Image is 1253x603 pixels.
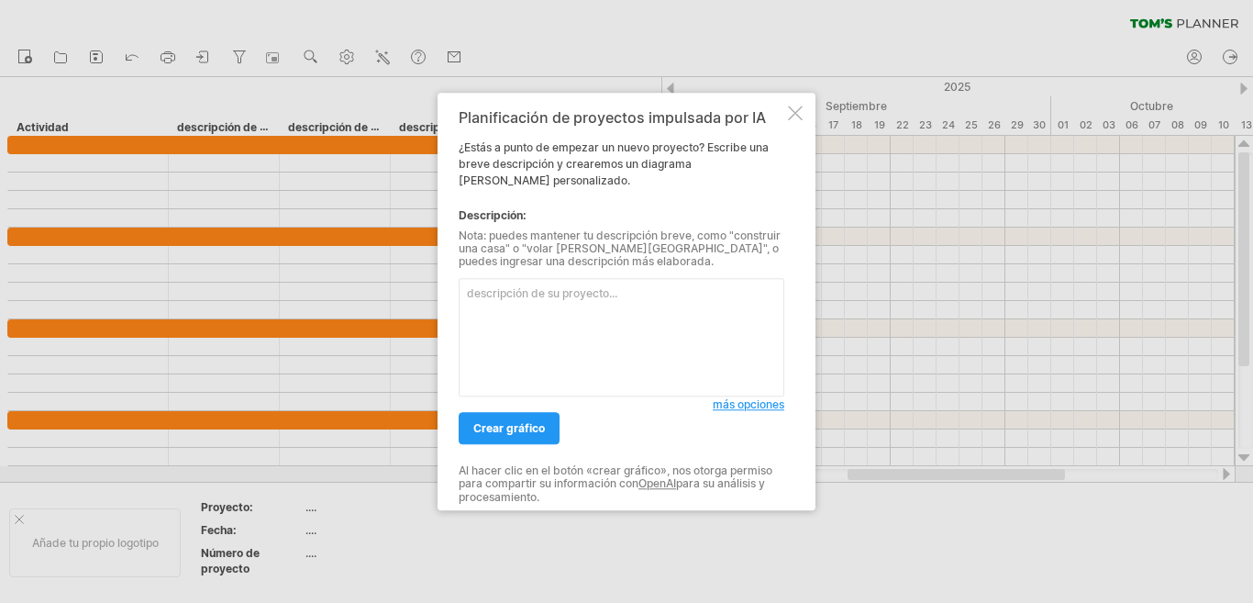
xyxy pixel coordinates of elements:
font: Planificación de proyectos impulsada por IA [459,108,766,127]
font: Descripción: [459,208,527,222]
font: para su análisis y procesamiento. [459,476,765,503]
a: más opciones [713,396,784,413]
a: OpenAI [638,476,676,490]
font: Al hacer clic en el botón «crear gráfico», nos otorga permiso para compartir su información con [459,463,772,490]
a: crear gráfico [459,412,560,444]
font: crear gráfico [473,421,545,435]
font: más opciones [713,397,784,411]
font: ¿Estás a punto de empezar un nuevo proyecto? Escribe una breve descripción y crearemos un diagram... [459,140,769,187]
font: Nota: puedes mantener tu descripción breve, como "construir una casa" o "volar [PERSON_NAME][GEOG... [459,229,781,269]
